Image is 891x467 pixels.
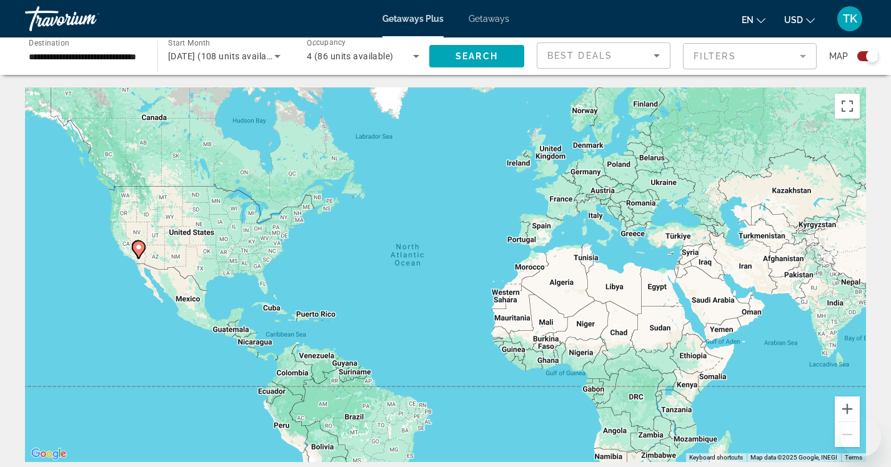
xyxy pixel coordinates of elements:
span: Destination [29,38,69,47]
a: Getaways [469,14,509,24]
span: Search [455,51,498,61]
span: 4 (86 units available) [307,51,394,61]
span: Occupancy [307,39,346,47]
img: Google [28,446,69,462]
a: Terms (opens in new tab) [845,454,862,461]
iframe: Button to launch messaging window [841,417,881,457]
button: Change language [742,11,765,29]
span: USD [784,15,803,25]
button: Toggle fullscreen view [835,94,860,119]
span: Start Month [168,39,210,47]
button: User Menu [834,6,866,32]
span: [DATE] (108 units available) [168,51,282,61]
a: Getaways Plus [382,14,444,24]
span: en [742,15,754,25]
span: TK [843,12,857,25]
span: Best Deals [547,51,612,61]
button: Keyboard shortcuts [689,453,743,462]
span: Map data ©2025 Google, INEGI [750,454,837,461]
mat-select: Sort by [547,48,660,63]
button: Zoom in [835,396,860,421]
button: Change currency [784,11,815,29]
button: Filter [683,42,817,70]
a: Travorium [25,2,150,35]
button: Zoom out [835,422,860,447]
a: Open this area in Google Maps (opens a new window) [28,446,69,462]
button: Search [429,45,524,67]
span: Map [829,47,848,65]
